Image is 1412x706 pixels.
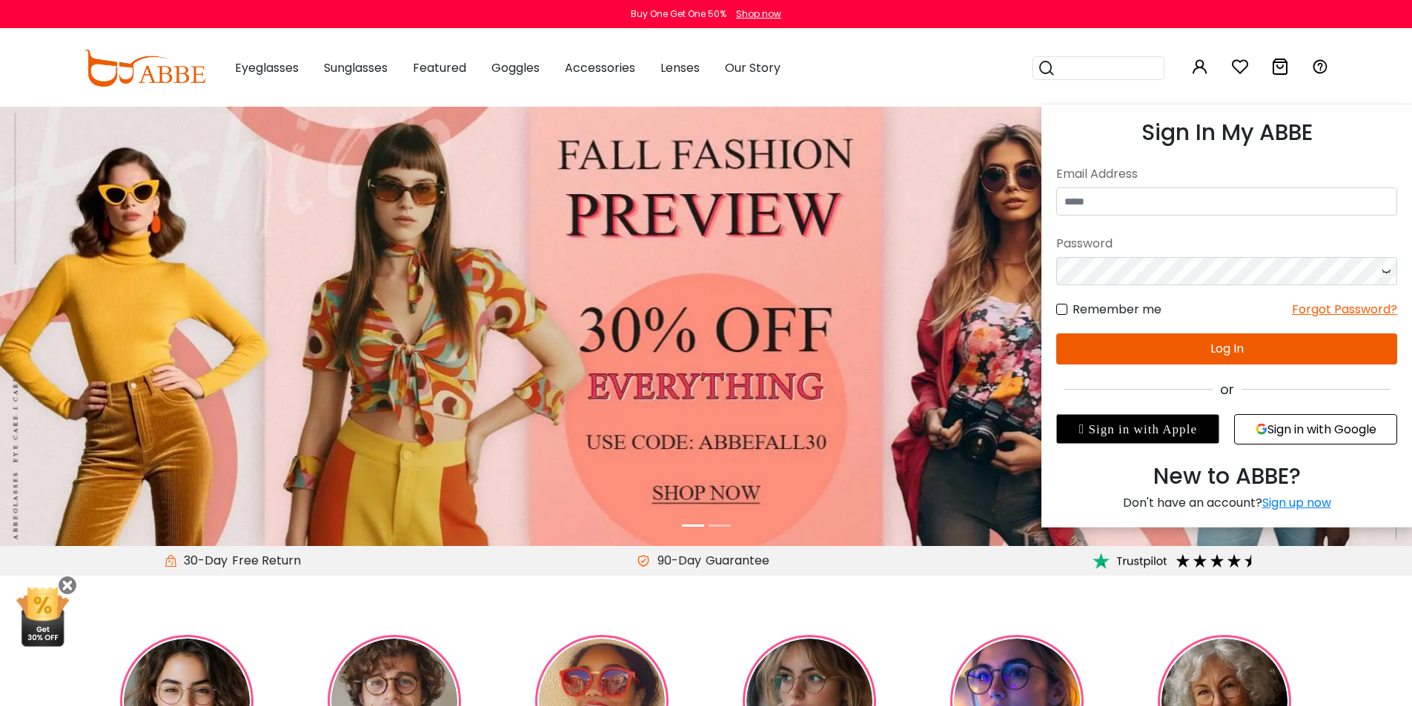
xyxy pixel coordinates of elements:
span: Eyeglasses [235,59,299,76]
div: Forgot Password? [1292,300,1397,319]
span: Sunglasses [324,59,388,76]
a: Shop now [729,7,781,20]
div: Buy One Get One 50% [631,7,726,21]
button: Sign in with Google [1234,414,1397,444]
div: Email Address [1056,161,1397,187]
div: Sign in with Apple [1056,414,1219,444]
div: or [1056,379,1397,399]
img: abbeglasses.com [84,50,205,87]
span: Accessories [565,59,635,76]
span: Our Story [725,59,780,76]
button: Log In [1056,333,1397,364]
span: Goggles [491,59,540,76]
span: Featured [413,59,466,76]
div: Free Return [228,552,305,570]
div: Shop now [736,7,781,21]
label: Remember me [1056,300,1161,319]
span: 90-Day [650,552,701,570]
span: 30-Day [176,552,228,570]
div: Password [1056,230,1397,257]
img: mini welcome offer [15,587,70,647]
div: Don't have an account? [1056,493,1397,512]
h3: Sign In My ABBE [1056,119,1397,146]
div: Guarantee [701,552,774,570]
a: Sign up now [1262,494,1331,511]
div: New to ABBE? [1056,459,1397,493]
span: Lenses [660,59,700,76]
